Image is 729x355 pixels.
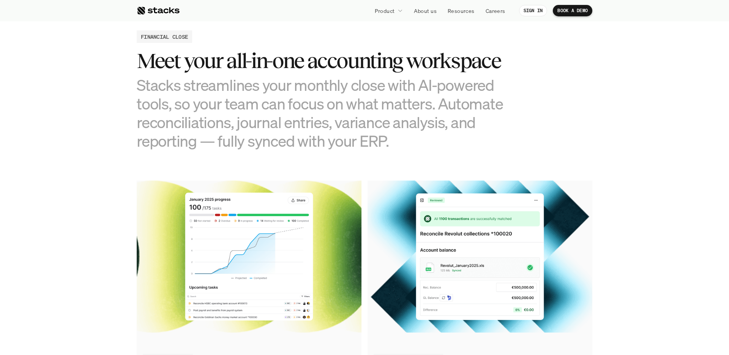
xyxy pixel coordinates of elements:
[137,49,516,73] h3: Meet your all-in-one accounting workspace
[524,8,543,13] p: SIGN IN
[443,4,479,17] a: Resources
[486,7,505,15] p: Careers
[375,7,395,15] p: Product
[414,7,437,15] p: About us
[90,145,123,150] a: Privacy Policy
[519,5,548,16] a: SIGN IN
[557,8,588,13] p: BOOK A DEMO
[553,5,592,16] a: BOOK A DEMO
[409,4,441,17] a: About us
[448,7,475,15] p: Resources
[481,4,510,17] a: Careers
[137,76,516,151] h3: Stacks streamlines your monthly close with AI-powered tools, so your team can focus on what matte...
[141,33,188,41] h2: FINANCIAL CLOSE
